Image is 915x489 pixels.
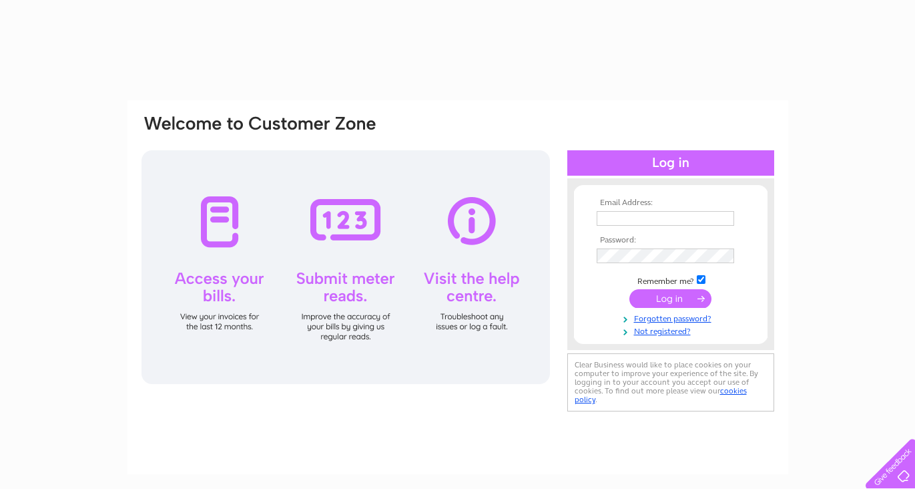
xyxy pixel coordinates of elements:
th: Password: [593,236,748,245]
a: cookies policy [575,386,747,404]
td: Remember me? [593,273,748,287]
a: Forgotten password? [597,311,748,324]
input: Submit [629,289,711,308]
div: Clear Business would like to place cookies on your computer to improve your experience of the sit... [567,353,774,412]
th: Email Address: [593,198,748,208]
a: Not registered? [597,324,748,337]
